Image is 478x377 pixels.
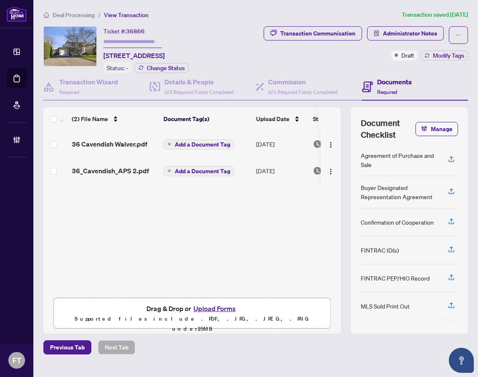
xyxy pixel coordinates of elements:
[53,11,95,19] span: Deal Processing
[59,77,118,87] h4: Transaction Wizard
[361,218,434,227] div: Confirmation of Cooperation
[160,107,253,131] th: Document Tag(s)
[98,340,135,354] button: Next Tab
[59,314,325,334] p: Supported files include .PDF, .JPG, .JPEG, .PNG under 25 MB
[377,89,397,95] span: Required
[449,348,474,373] button: Open asap
[50,341,85,354] span: Previous Tab
[324,164,337,177] button: Logo
[147,65,185,71] span: Change Status
[313,139,322,149] img: Document Status
[126,64,128,72] span: -
[268,77,337,87] h4: Commission
[280,27,355,40] div: Transaction Communication
[103,62,131,73] div: Status:
[103,26,145,36] div: Ticket #:
[374,30,380,36] span: solution
[361,183,438,201] div: Buyer Designated Representation Agreement
[135,63,189,73] button: Change Status
[383,27,437,40] span: Administrator Notes
[377,77,412,87] h4: Documents
[164,89,234,95] span: 0/3 Required Fields Completed
[43,12,49,18] span: home
[167,169,171,173] span: plus
[167,142,171,146] span: plus
[164,139,234,149] button: Add a Document Tag
[104,11,148,19] span: View Transaction
[268,89,337,95] span: 0/1 Required Fields Completed
[72,139,147,149] span: 36 Cavendish Waiver.pdf
[324,137,337,151] button: Logo
[191,303,238,314] button: Upload Forms
[361,273,430,283] div: FINTRAC PEP/HIO Record
[327,168,334,175] img: Logo
[126,28,145,35] span: 36866
[146,303,238,314] span: Drag & Drop or
[253,131,309,157] td: [DATE]
[44,27,96,66] img: IMG-W12064321_1.jpg
[164,77,234,87] h4: Details & People
[98,10,101,20] li: /
[313,166,322,175] img: Document Status
[103,51,165,61] span: [STREET_ADDRESS]
[253,157,309,184] td: [DATE]
[402,10,468,20] article: Transaction saved [DATE]
[361,301,410,311] div: MLS Sold Print Out
[401,51,414,60] span: Draft
[455,32,461,38] span: ellipsis
[164,166,234,176] button: Add a Document Tag
[367,26,444,40] button: Administrator Notes
[59,89,79,95] span: Required
[256,114,289,124] span: Upload Date
[327,142,334,148] img: Logo
[415,122,458,136] button: Manage
[13,354,21,366] span: FT
[175,168,230,174] span: Add a Document Tag
[253,107,309,131] th: Upload Date
[361,151,438,169] div: Agreement of Purchase and Sale
[43,340,91,354] button: Previous Tab
[264,26,362,40] button: Transaction Communication
[68,107,160,131] th: (2) File Name
[72,114,108,124] span: (2) File Name
[313,114,330,124] span: Status
[431,122,453,136] span: Manage
[175,142,230,147] span: Add a Document Tag
[164,139,234,149] button: Add a Document Tag
[309,107,380,131] th: Status
[54,298,330,339] span: Drag & Drop orUpload FormsSupported files include .PDF, .JPG, .JPEG, .PNG under25MB
[72,166,149,176] span: 36_Cavendish_APS 2.pdf
[361,245,399,255] div: FINTRAC ID(s)
[164,165,234,176] button: Add a Document Tag
[433,53,464,58] span: Modify Tags
[421,51,468,61] button: Modify Tags
[361,117,415,141] span: Document Checklist
[7,6,27,22] img: logo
